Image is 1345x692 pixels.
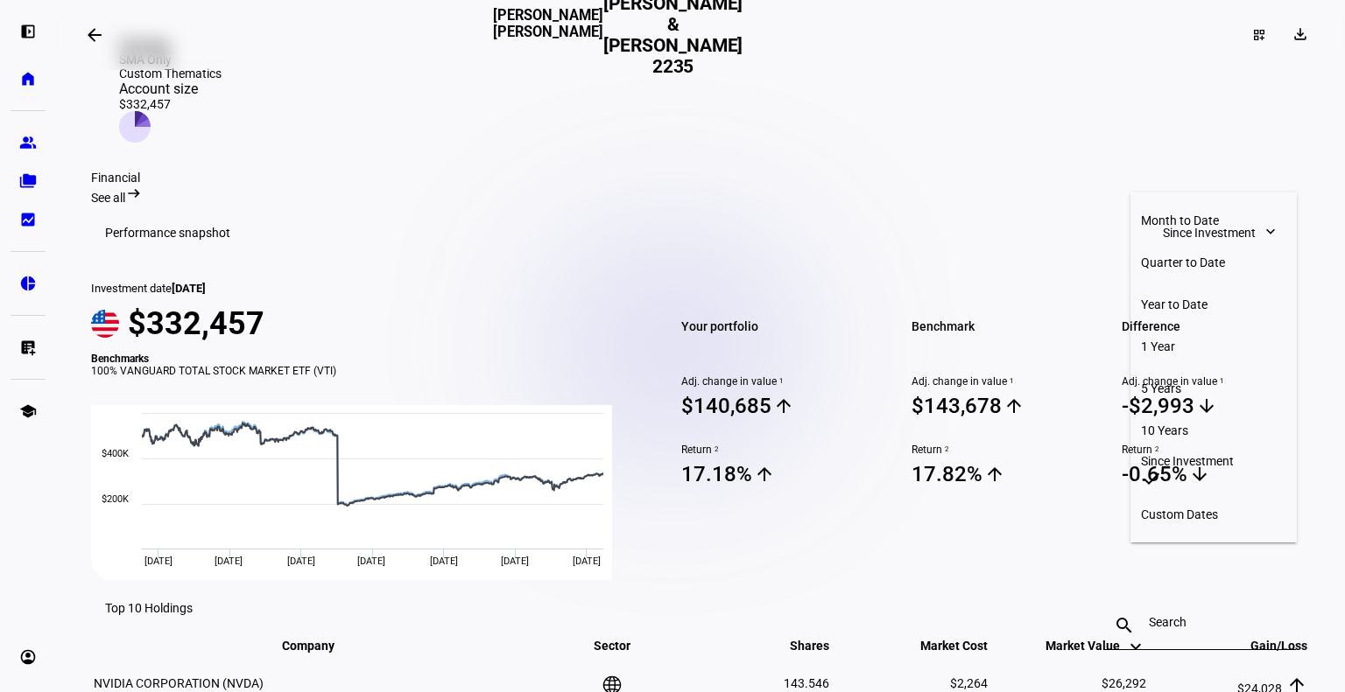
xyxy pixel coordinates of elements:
[1141,213,1286,227] div: Month to Date
[1141,453,1286,467] div: Since Investment
[1141,467,1162,488] mat-icon: check
[1141,507,1286,521] div: Custom Dates
[1141,255,1286,269] div: Quarter to Date
[1141,381,1286,395] div: 5 Years
[1141,423,1286,437] div: 10 Years
[1141,339,1286,353] div: 1 Year
[1141,297,1286,311] div: Year to Date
